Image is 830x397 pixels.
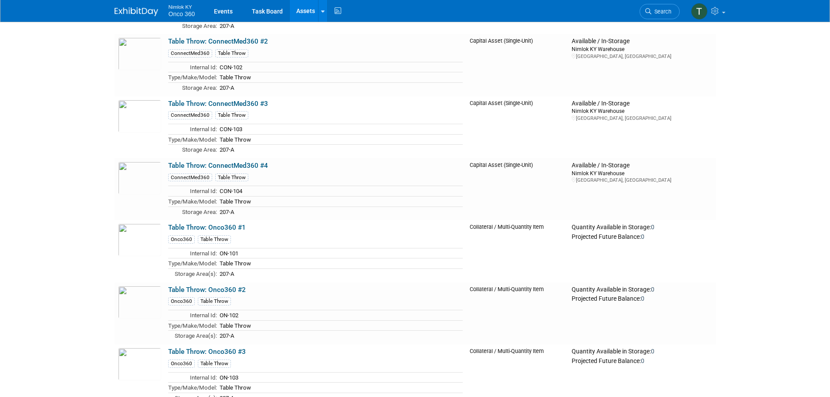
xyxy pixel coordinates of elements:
[217,258,463,269] td: Table Throw
[168,162,268,170] a: Table Throw: ConnectMed360 #4
[169,10,195,17] span: Onco 360
[651,348,654,355] span: 0
[217,72,463,83] td: Table Throw
[168,62,217,72] td: Internal Id:
[217,269,463,279] td: 207-A
[466,282,569,344] td: Collateral / Multi-Quantity Item
[182,209,217,215] span: Storage Area:
[168,100,268,108] a: Table Throw: ConnectMed360 #3
[168,248,217,258] td: Internal Id:
[115,7,158,16] img: ExhibitDay
[572,348,712,356] div: Quantity Available in Storage:
[641,233,644,240] span: 0
[572,100,712,108] div: Available / In-Storage
[198,235,231,244] div: Table Throw
[168,124,217,135] td: Internal Id:
[217,207,463,217] td: 207-A
[175,333,217,339] span: Storage Area(s):
[175,271,217,277] span: Storage Area(s):
[182,146,217,153] span: Storage Area:
[168,49,212,58] div: ConnectMed360
[217,320,463,331] td: Table Throw
[572,177,712,183] div: [GEOGRAPHIC_DATA], [GEOGRAPHIC_DATA]
[466,220,569,282] td: Collateral / Multi-Quantity Item
[572,356,712,365] div: Projected Future Balance:
[217,145,463,155] td: 207-A
[198,297,231,305] div: Table Throw
[168,224,246,231] a: Table Throw: Onco360 #1
[169,2,195,11] span: Nimlok KY
[168,72,217,83] td: Type/Make/Model:
[168,320,217,331] td: Type/Make/Model:
[168,37,268,45] a: Table Throw: ConnectMed360 #2
[215,173,248,182] div: Table Throw
[572,286,712,294] div: Quantity Available in Storage:
[641,357,644,364] span: 0
[572,53,712,60] div: [GEOGRAPHIC_DATA], [GEOGRAPHIC_DATA]
[168,258,217,269] td: Type/Make/Model:
[217,83,463,93] td: 207-A
[217,372,463,383] td: ON-103
[217,134,463,145] td: Table Throw
[572,224,712,231] div: Quantity Available in Storage:
[168,111,212,119] div: ConnectMed360
[572,107,712,115] div: Nimlok KY Warehouse
[168,134,217,145] td: Type/Make/Model:
[182,23,217,29] span: Storage Area:
[572,45,712,53] div: Nimlok KY Warehouse
[217,248,463,258] td: ON-101
[641,295,644,302] span: 0
[217,62,463,72] td: CON-102
[168,310,217,321] td: Internal Id:
[217,197,463,207] td: Table Throw
[217,331,463,341] td: 207-A
[466,96,569,158] td: Capital Asset (Single-Unit)
[691,3,708,20] img: Tim Bugaile
[572,115,712,122] div: [GEOGRAPHIC_DATA], [GEOGRAPHIC_DATA]
[217,124,463,135] td: CON-103
[217,310,463,321] td: ON-102
[198,360,231,368] div: Table Throw
[651,224,654,231] span: 0
[168,360,195,368] div: Onco360
[168,297,195,305] div: Onco360
[182,85,217,91] span: Storage Area:
[215,111,248,119] div: Table Throw
[168,286,246,294] a: Table Throw: Onco360 #2
[466,158,569,220] td: Capital Asset (Single-Unit)
[217,186,463,197] td: CON-104
[168,348,246,356] a: Table Throw: Onco360 #3
[466,34,569,96] td: Capital Asset (Single-Unit)
[572,162,712,170] div: Available / In-Storage
[217,383,463,393] td: Table Throw
[168,197,217,207] td: Type/Make/Model:
[168,372,217,383] td: Internal Id:
[572,37,712,45] div: Available / In-Storage
[168,186,217,197] td: Internal Id:
[215,49,248,58] div: Table Throw
[572,293,712,303] div: Projected Future Balance:
[572,170,712,177] div: Nimlok KY Warehouse
[168,383,217,393] td: Type/Make/Model:
[640,4,680,19] a: Search
[651,286,654,293] span: 0
[572,231,712,241] div: Projected Future Balance:
[217,20,463,31] td: 207-A
[651,8,671,15] span: Search
[168,235,195,244] div: Onco360
[168,173,212,182] div: ConnectMed360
